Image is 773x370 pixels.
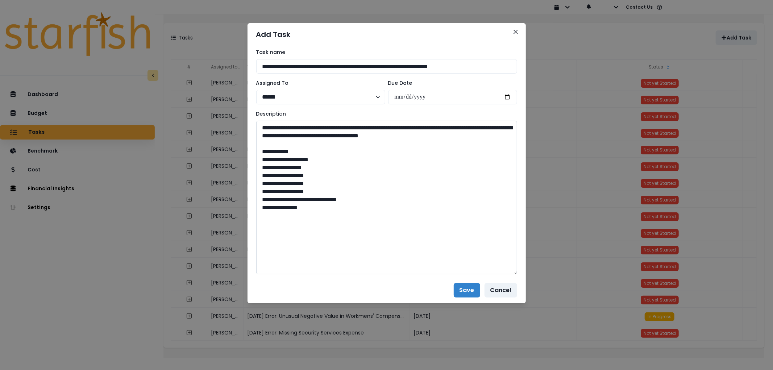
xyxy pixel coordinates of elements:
[256,79,381,87] label: Assigned To
[485,283,517,298] button: Cancel
[510,26,521,38] button: Close
[454,283,480,298] button: Save
[248,23,526,46] header: Add Task
[388,79,513,87] label: Due Date
[256,110,513,118] label: Description
[256,49,513,56] label: Task name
